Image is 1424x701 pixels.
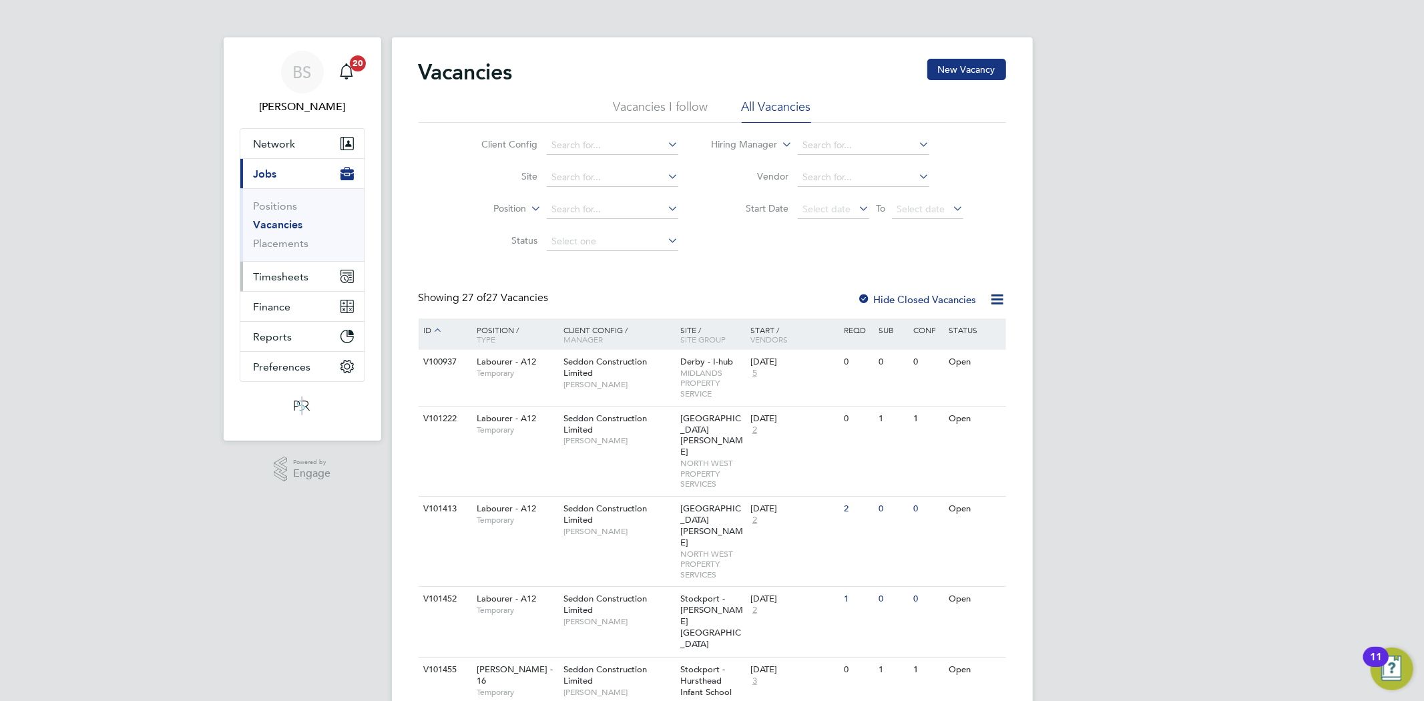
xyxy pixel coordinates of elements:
input: Search for... [547,168,678,187]
span: 27 of [463,291,487,304]
button: New Vacancy [927,59,1006,80]
div: Open [945,350,1003,375]
span: Seddon Construction Limited [563,413,647,435]
span: Reports [254,330,292,343]
span: [GEOGRAPHIC_DATA][PERSON_NAME] [680,503,743,548]
div: Open [945,407,1003,431]
div: 0 [841,350,875,375]
span: Labourer - A12 [477,356,536,367]
div: 1 [911,658,945,682]
div: Sub [875,318,910,341]
span: Jobs [254,168,277,180]
span: [PERSON_NAME] [563,687,674,698]
label: Site [461,170,537,182]
div: Site / [677,318,747,350]
div: V101222 [421,407,467,431]
div: 2 [841,497,875,521]
div: 0 [841,407,875,431]
input: Search for... [798,136,929,155]
button: Open Resource Center, 11 new notifications [1371,648,1413,690]
span: [PERSON_NAME] [563,435,674,446]
span: Vendors [750,334,788,344]
div: 1 [911,407,945,431]
div: Start / [747,318,841,350]
span: Finance [254,300,291,313]
span: Manager [563,334,603,344]
button: Timesheets [240,262,365,291]
div: [DATE] [750,357,837,368]
span: Stockport - Hursthead Infant School [680,664,732,698]
div: V101413 [421,497,467,521]
span: Select date [897,203,945,215]
span: 3 [750,676,759,687]
div: 0 [911,587,945,612]
div: Jobs [240,188,365,261]
span: MIDLANDS PROPERTY SERVICE [680,368,744,399]
label: Status [461,234,537,246]
a: Vacancies [254,218,303,231]
span: 2 [750,605,759,616]
div: Reqd [841,318,875,341]
span: Labourer - A12 [477,413,536,424]
span: 20 [350,55,366,71]
div: 0 [911,497,945,521]
span: Labourer - A12 [477,503,536,514]
a: Positions [254,200,298,212]
span: Temporary [477,368,557,379]
span: Stockport - [PERSON_NAME][GEOGRAPHIC_DATA] [680,593,743,650]
label: Hide Closed Vacancies [858,293,977,306]
span: Network [254,138,296,150]
span: Type [477,334,495,344]
div: Status [945,318,1003,341]
div: Conf [911,318,945,341]
span: Beth Seddon [240,99,365,115]
button: Reports [240,322,365,351]
label: Hiring Manager [700,138,777,152]
div: 0 [841,658,875,682]
label: Position [449,202,526,216]
div: 11 [1370,657,1382,674]
span: Seddon Construction Limited [563,503,647,525]
button: Network [240,129,365,158]
div: [DATE] [750,503,837,515]
label: Client Config [461,138,537,150]
div: 1 [875,407,910,431]
span: 2 [750,515,759,526]
div: 0 [911,350,945,375]
input: Search for... [798,168,929,187]
span: [PERSON_NAME] - 16 [477,664,553,686]
span: 2 [750,425,759,436]
span: Temporary [477,605,557,616]
a: BS[PERSON_NAME] [240,51,365,115]
span: To [872,200,889,217]
nav: Main navigation [224,37,381,441]
div: Client Config / [560,318,677,350]
a: Powered byEngage [274,457,330,482]
label: Vendor [712,170,788,182]
button: Preferences [240,352,365,381]
span: BS [293,63,312,81]
li: All Vacancies [742,99,811,123]
div: [DATE] [750,664,837,676]
span: NORTH WEST PROPERTY SERVICES [680,549,744,580]
span: 5 [750,368,759,379]
div: Open [945,658,1003,682]
div: Open [945,587,1003,612]
a: 20 [333,51,360,93]
span: Temporary [477,425,557,435]
input: Select one [547,232,678,251]
div: V101455 [421,658,467,682]
div: Position / [467,318,560,350]
div: 1 [841,587,875,612]
span: Seddon Construction Limited [563,664,647,686]
div: Showing [419,291,551,305]
a: Go to home page [240,395,365,417]
img: psrsolutions-logo-retina.png [290,395,314,417]
div: [DATE] [750,594,837,605]
input: Search for... [547,136,678,155]
span: Preferences [254,361,311,373]
div: 0 [875,497,910,521]
span: [GEOGRAPHIC_DATA][PERSON_NAME] [680,413,743,458]
button: Jobs [240,159,365,188]
div: ID [421,318,467,342]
